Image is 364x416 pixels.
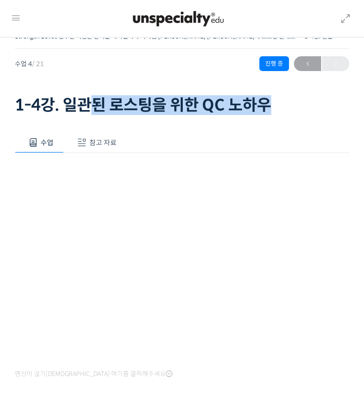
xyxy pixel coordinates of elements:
[15,96,349,114] h1: 1-4강. 일관된 로스팅을 위한 QC 노하우
[15,61,44,67] span: 수업 4
[153,328,164,336] span: 설정
[32,60,44,68] span: / 21
[31,328,37,336] span: 홈
[3,313,65,338] a: 홈
[259,56,289,71] div: 진행 중
[15,370,172,378] span: 영상이 끊기[DEMOGRAPHIC_DATA] 여기를 클릭해주세요
[127,313,190,338] a: 설정
[65,313,127,338] a: 대화
[90,328,102,336] span: 대화
[40,138,53,147] span: 수업
[294,56,321,71] a: ←이전
[294,57,321,71] span: ←
[89,138,117,147] span: 참고 자료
